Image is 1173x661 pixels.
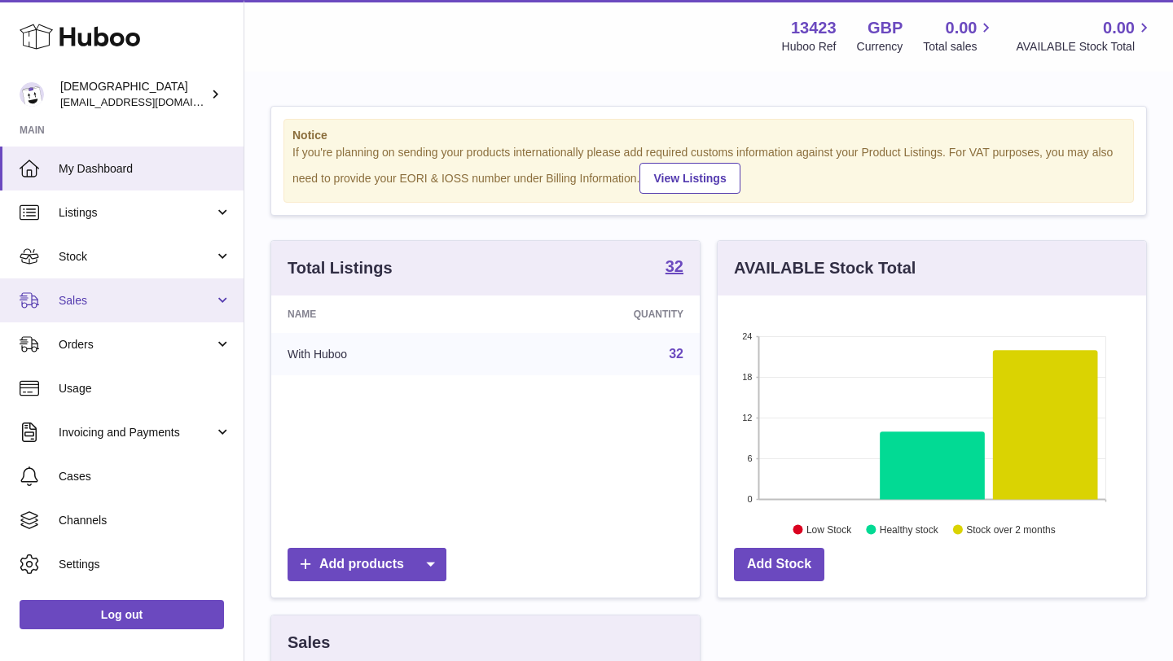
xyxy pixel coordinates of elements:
text: 6 [747,453,752,463]
a: Log out [20,600,224,629]
span: Settings [59,557,231,572]
span: Total sales [923,39,995,55]
text: 24 [742,331,752,341]
strong: GBP [868,17,903,39]
text: Healthy stock [880,523,939,535]
a: 0.00 AVAILABLE Stock Total [1016,17,1153,55]
span: Usage [59,381,231,396]
span: [EMAIL_ADDRESS][DOMAIN_NAME] [60,95,239,108]
span: Channels [59,513,231,528]
span: Stock [59,249,214,265]
span: 0.00 [946,17,977,39]
span: My Dashboard [59,161,231,177]
span: Listings [59,205,214,221]
div: Huboo Ref [782,39,837,55]
div: Currency [857,39,903,55]
h3: Total Listings [288,257,393,279]
span: Cases [59,469,231,484]
div: If you're planning on sending your products internationally please add required customs informati... [292,145,1125,194]
th: Name [271,295,497,333]
td: With Huboo [271,333,497,375]
span: Sales [59,293,214,309]
a: Add Stock [734,548,824,581]
text: Stock over 2 months [966,523,1055,535]
span: 0.00 [1103,17,1135,39]
span: Invoicing and Payments [59,425,214,440]
strong: Notice [292,128,1125,143]
text: Low Stock [806,523,852,535]
span: Orders [59,337,214,352]
a: 32 [666,258,683,278]
img: olgazyuz@outlook.com [20,82,44,107]
div: [DEMOGRAPHIC_DATA] [60,79,207,110]
a: 0.00 Total sales [923,17,995,55]
strong: 13423 [791,17,837,39]
a: 32 [669,347,683,361]
th: Quantity [497,295,700,333]
text: 12 [742,413,752,422]
text: 0 [747,494,752,504]
a: View Listings [639,163,740,194]
strong: 32 [666,258,683,274]
span: AVAILABLE Stock Total [1016,39,1153,55]
a: Add products [288,548,446,581]
h3: AVAILABLE Stock Total [734,257,916,279]
text: 18 [742,372,752,382]
h3: Sales [288,632,330,654]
